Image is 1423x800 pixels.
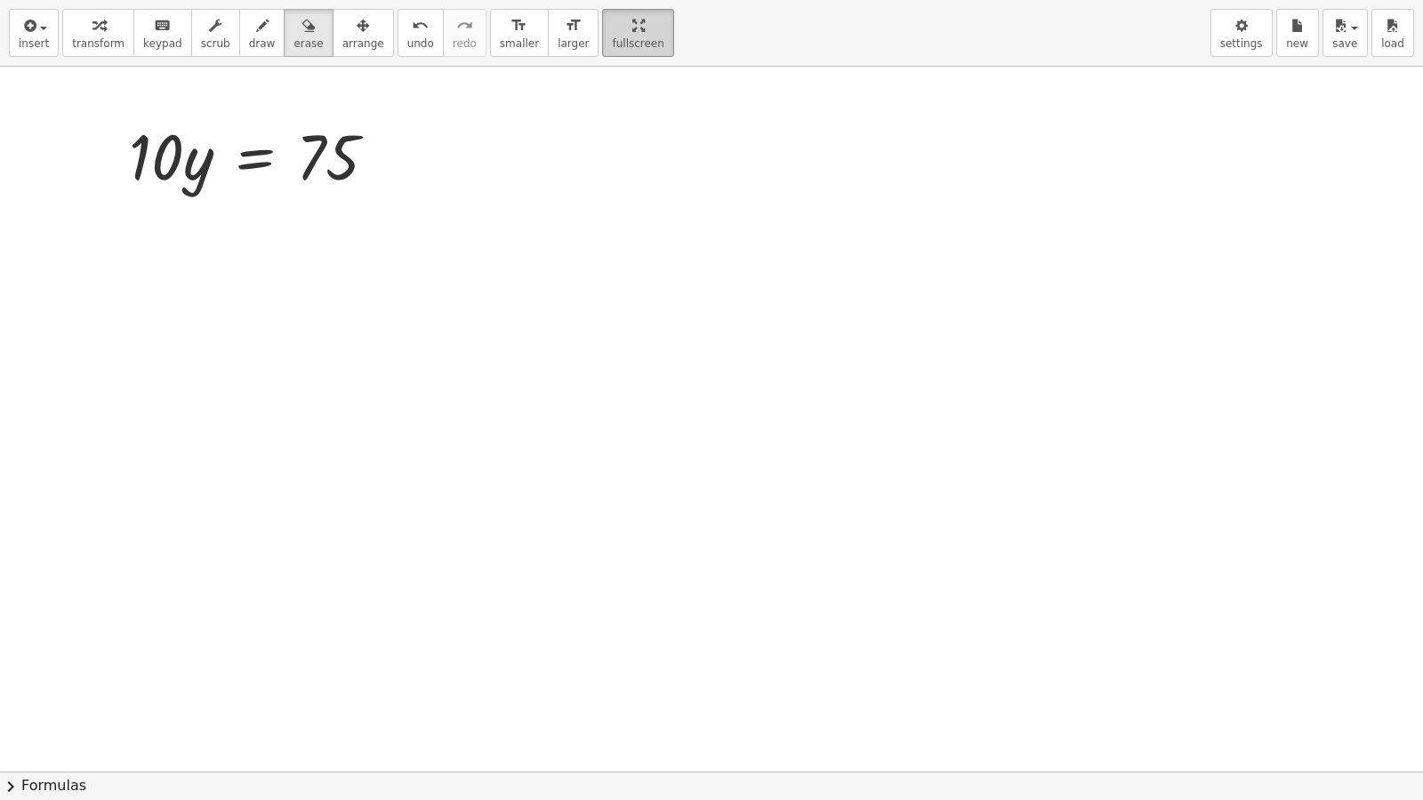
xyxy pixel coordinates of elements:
[1220,37,1263,50] span: settings
[398,9,444,57] button: undoundo
[407,37,434,50] span: undo
[293,37,323,50] span: erase
[565,15,582,36] i: format_size
[1381,37,1404,50] span: load
[490,9,549,57] button: format_sizesmaller
[1286,37,1308,50] span: new
[249,37,276,50] span: draw
[191,9,240,57] button: scrub
[548,9,599,57] button: format_sizelarger
[511,15,527,36] i: format_size
[1276,9,1319,57] button: new
[1323,9,1368,57] button: save
[62,9,134,57] button: transform
[9,9,59,57] button: insert
[333,9,394,57] button: arrange
[154,15,171,36] i: keyboard
[72,37,125,50] span: transform
[1332,37,1357,50] span: save
[443,9,486,57] button: redoredo
[456,15,473,36] i: redo
[201,37,230,50] span: scrub
[133,9,192,57] button: keyboardkeypad
[342,37,384,50] span: arrange
[1371,9,1414,57] button: load
[239,9,285,57] button: draw
[412,15,429,36] i: undo
[19,37,49,50] span: insert
[143,37,182,50] span: keypad
[500,37,539,50] span: smaller
[1210,9,1273,57] button: settings
[612,37,663,50] span: fullscreen
[453,37,477,50] span: redo
[284,9,333,57] button: erase
[602,9,673,57] button: fullscreen
[558,37,589,50] span: larger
